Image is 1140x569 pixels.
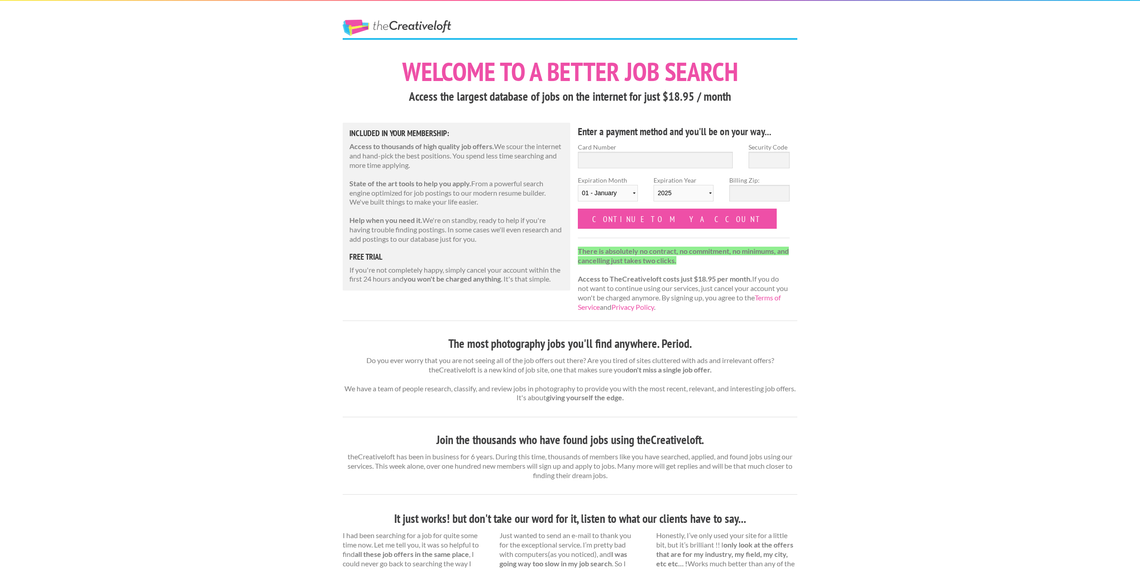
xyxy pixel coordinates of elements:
strong: all these job offers in the same place [355,550,469,558]
h1: Welcome to a better job search [343,59,797,85]
strong: Access to thousands of high quality job offers. [349,142,494,150]
strong: Access to TheCreativeloft costs just $18.95 per month. [578,274,752,283]
p: theCreativeloft has been in business for 6 years. During this time, thousands of members like you... [343,452,797,480]
h3: Join the thousands who have found jobs using theCreativeloft. [343,432,797,449]
p: Do you ever worry that you are not seeing all of the job offers out there? Are you tired of sites... [343,356,797,402]
strong: Help when you need it. [349,216,422,224]
label: Expiration Year [654,175,714,209]
strong: giving yourself the edge. [546,393,624,402]
select: Expiration Month [578,185,638,201]
h5: free trial [349,253,564,261]
a: Terms of Service [578,293,781,311]
label: Security Code [749,142,790,152]
h5: Included in Your Membership: [349,129,564,137]
h3: Access the largest database of jobs on the internet for just $18.95 / month [343,88,797,105]
strong: State of the art tools to help you apply. [349,179,471,188]
a: Privacy Policy [611,303,654,311]
strong: only look at the offers that are for my industry, my field, my city, etc etc… ! [656,540,793,568]
p: We scour the internet and hand-pick the best positions. You spend less time searching and more ti... [349,142,564,170]
input: Continue to my account [578,209,777,229]
label: Card Number [578,142,733,152]
a: The Creative Loft [343,20,451,36]
p: If you do not want to continue using our services, just cancel your account you won't be charged ... [578,247,790,312]
strong: There is absolutely no contract, no commitment, no minimums, and cancelling just takes two clicks. [578,247,789,265]
select: Expiration Year [654,185,714,201]
strong: I was going way too slow in my job search [499,550,627,568]
h3: The most photography jobs you'll find anywhere. Period. [343,335,797,352]
p: If you're not completely happy, simply cancel your account within the first 24 hours and . It's t... [349,265,564,284]
p: We're on standby, ready to help if you're having trouble finding postings. In some cases we'll ev... [349,216,564,244]
strong: you won't be charged anything [404,274,501,283]
h4: Enter a payment method and you'll be on your way... [578,124,790,139]
label: Expiration Month [578,175,638,209]
label: Billing Zip: [729,175,789,185]
strong: don't miss a single job offer. [625,365,712,374]
p: From a powerful search engine optimized for job postings to our modern resume builder. We've buil... [349,179,564,207]
h3: It just works! but don't take our word for it, listen to what our clients have to say... [343,510,797,527]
